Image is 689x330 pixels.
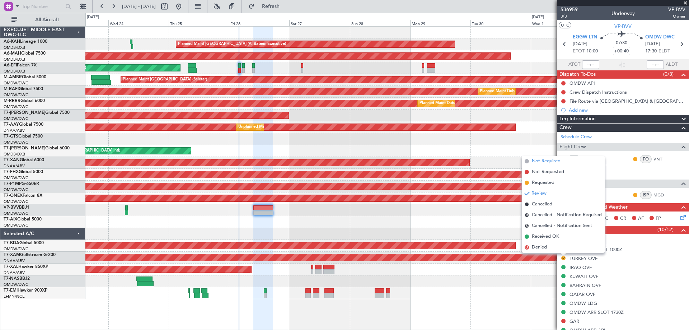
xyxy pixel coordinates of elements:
[531,190,547,197] span: Review
[4,253,56,257] a: T7-XAMGulfstream G-200
[4,116,28,121] a: OMDW/DWC
[561,256,566,260] button: R
[570,89,627,95] div: Crew Dispatch Instructions
[4,170,19,174] span: T7-FHX
[653,192,670,198] a: MGD
[470,20,531,26] div: Tue 30
[573,34,597,41] span: EGGW LTN
[245,1,288,12] button: Refresh
[4,241,44,245] a: T7-BDAGlobal 5000
[4,158,20,162] span: T7-XAN
[4,92,28,98] a: OMDW/DWC
[4,134,18,139] span: T7-GTS
[122,3,156,10] span: [DATE] - [DATE]
[570,80,595,86] div: OMDW API
[19,17,76,22] span: All Aircraft
[4,146,45,150] span: T7-[PERSON_NAME]
[256,4,286,9] span: Refresh
[602,215,608,222] span: AC
[559,143,586,151] span: Flight Crew
[4,199,28,204] a: OMDW/DWC
[4,187,28,192] a: OMDW/DWC
[4,63,37,68] a: A6-EFIFalcon 7X
[532,244,547,251] span: Denied
[4,194,23,198] span: T7-ONEX
[666,61,678,68] span: ALDT
[4,111,70,115] a: T7-[PERSON_NAME]Global 7500
[657,226,674,233] span: (10/12)
[586,48,598,55] span: 10:00
[4,111,45,115] span: T7-[PERSON_NAME]
[4,63,17,68] span: A6-EFI
[4,134,43,139] a: T7-GTSGlobal 7500
[4,294,25,299] a: LFMN/NCE
[559,70,596,79] span: Dispatch To-Dos
[4,51,21,56] span: A6-MAH
[570,291,595,297] div: QATAR OVF
[4,217,17,222] span: T7-AIX
[4,140,28,145] a: OMDW/DWC
[4,128,25,133] a: DNAA/ABV
[4,246,28,252] a: OMDW/DWC
[569,107,685,113] div: Add new
[22,1,63,12] input: Trip Number
[525,213,529,217] span: R
[525,224,529,228] span: S
[573,41,587,48] span: [DATE]
[561,6,578,13] span: 536959
[570,309,624,315] div: OMDW ARR SLOT 1730Z
[668,13,685,19] span: Owner
[4,99,45,103] a: M-RRRRGlobal 6000
[525,245,529,250] span: D
[4,223,28,228] a: OMDW/DWC
[4,276,19,281] span: T7-NAS
[573,48,585,55] span: ETOT
[663,70,674,78] span: (0/3)
[4,45,25,50] a: OMDB/DXB
[4,69,25,74] a: OMDB/DXB
[4,39,47,44] a: A6-KAHLineage 1000
[4,270,25,275] a: DNAA/ABV
[570,282,601,288] div: BAHRAIN OVF
[532,158,561,165] span: Not Required
[4,265,48,269] a: T7-XALHawker 850XP
[616,39,627,47] span: 07:30
[4,194,42,198] a: T7-ONEXFalcon 8X
[350,20,410,26] div: Sun 28
[4,241,19,245] span: T7-BDA
[4,182,22,186] span: T7-P1MP
[653,156,670,162] a: VNT
[620,215,626,222] span: CR
[4,158,44,162] a: T7-XANGlobal 6000
[4,152,25,157] a: OMDB/DXB
[4,175,28,181] a: OMDW/DWC
[570,273,598,279] div: KUWAIT OVF
[4,51,46,56] a: A6-MAHGlobal 7500
[4,99,20,103] span: M-RRRR
[532,222,592,229] span: Cancelled - Notification Sent
[4,258,25,264] a: DNAA/ABV
[4,104,28,110] a: OMDW/DWC
[645,48,657,55] span: 17:30
[658,48,670,55] span: ELDT
[4,288,18,293] span: T7-EMI
[570,98,685,104] div: File Route via [GEOGRAPHIC_DATA] & [GEOGRAPHIC_DATA]
[4,122,19,127] span: T7-AAY
[582,60,599,69] input: --:--
[611,10,635,17] div: Underway
[645,41,660,48] span: [DATE]
[4,80,28,86] a: OMDW/DWC
[532,14,544,20] div: [DATE]
[4,253,20,257] span: T7-XAM
[4,163,25,169] a: DNAA/ABV
[4,211,28,216] a: OMDW/DWC
[568,155,580,163] div: CP
[570,264,592,270] div: IRAQ OVF
[568,61,580,68] span: ATOT
[570,318,579,324] div: GAR
[4,217,42,222] a: T7-AIXGlobal 5000
[532,233,559,240] span: Received OK
[420,98,490,109] div: Planned Maint Dubai (Al Maktoum Intl)
[238,122,344,133] div: Unplanned Maint [GEOGRAPHIC_DATA] (Al Maktoum Intl)
[4,282,28,287] a: OMDW/DWC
